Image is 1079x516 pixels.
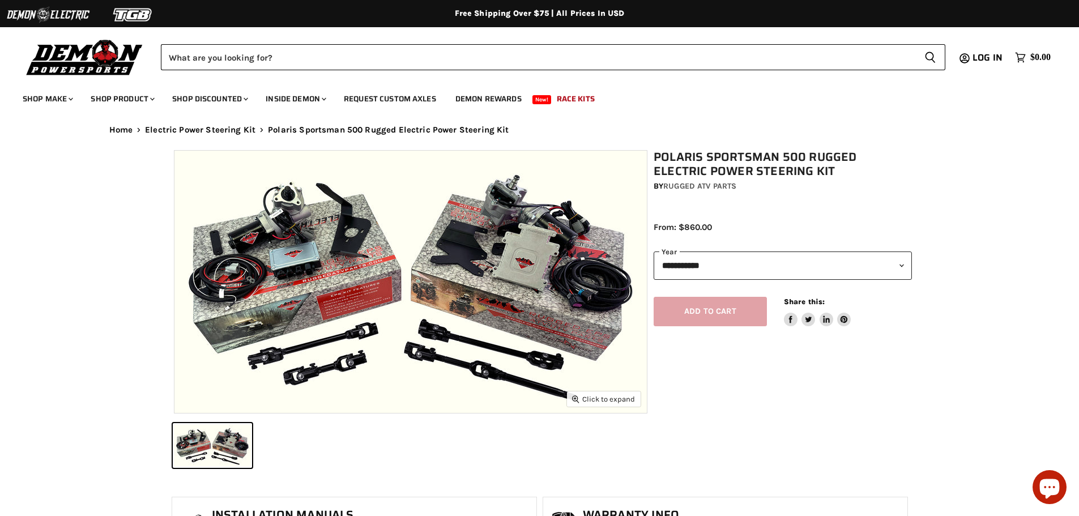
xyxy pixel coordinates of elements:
[257,87,333,110] a: Inside Demon
[447,87,530,110] a: Demon Rewards
[663,181,736,191] a: Rugged ATV Parts
[161,44,915,70] input: Search
[973,50,1003,65] span: Log in
[532,95,552,104] span: New!
[654,222,712,232] span: From: $860.00
[1009,49,1056,66] a: $0.00
[335,87,445,110] a: Request Custom Axles
[82,87,161,110] a: Shop Product
[6,4,91,25] img: Demon Electric Logo 2
[784,297,825,306] span: Share this:
[784,297,851,327] aside: Share this:
[654,150,912,178] h1: Polaris Sportsman 500 Rugged Electric Power Steering Kit
[23,37,147,77] img: Demon Powersports
[14,83,1048,110] ul: Main menu
[91,4,176,25] img: TGB Logo 2
[654,251,912,279] select: year
[145,125,255,135] a: Electric Power Steering Kit
[548,87,603,110] a: Race Kits
[567,391,641,407] button: Click to expand
[164,87,255,110] a: Shop Discounted
[654,180,912,193] div: by
[1029,470,1070,507] inbox-online-store-chat: Shopify online store chat
[1030,52,1051,63] span: $0.00
[14,87,80,110] a: Shop Make
[268,125,509,135] span: Polaris Sportsman 500 Rugged Electric Power Steering Kit
[87,8,993,19] div: Free Shipping Over $75 | All Prices In USD
[915,44,945,70] button: Search
[109,125,133,135] a: Home
[87,125,993,135] nav: Breadcrumbs
[967,53,1009,63] a: Log in
[173,423,252,468] button: IMAGE thumbnail
[174,151,647,413] img: IMAGE
[572,395,635,403] span: Click to expand
[161,44,945,70] form: Product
